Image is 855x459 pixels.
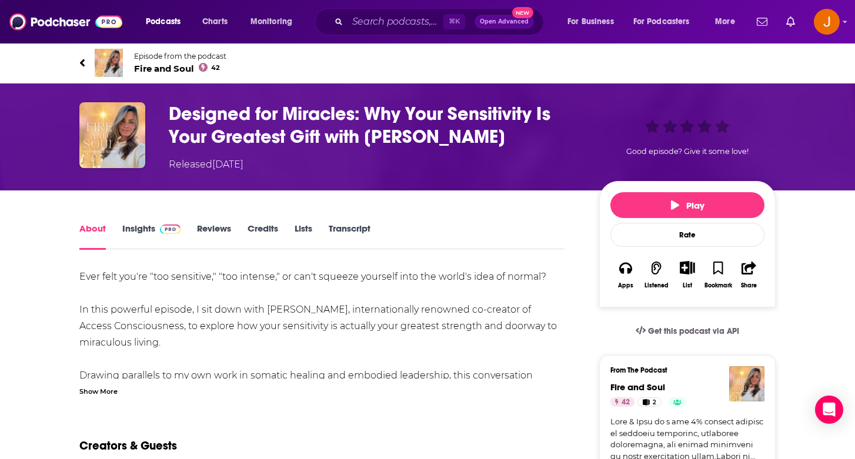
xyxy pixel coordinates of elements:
[202,14,228,30] span: Charts
[169,102,580,148] h1: Designed for Miracles: Why Your Sensitivity Is Your Greatest Gift with Dr. Dain Heer
[653,397,656,408] span: 2
[329,223,370,250] a: Transcript
[814,9,840,35] img: User Profile
[671,200,704,211] span: Play
[648,326,739,336] span: Get this podcast via API
[610,223,764,247] div: Rate
[641,253,672,296] button: Listened
[626,12,707,31] button: open menu
[79,102,145,168] img: Designed for Miracles: Why Your Sensitivity Is Your Greatest Gift with Dr. Dain Heer
[242,12,308,31] button: open menu
[683,282,692,289] div: List
[79,438,177,453] h2: Creators & Guests
[610,366,755,374] h3: From The Podcast
[146,14,181,30] span: Podcasts
[626,317,749,346] a: Get this podcast via API
[752,12,772,32] a: Show notifications dropdown
[138,12,196,31] button: open menu
[622,397,630,408] span: 42
[741,282,757,289] div: Share
[79,49,776,77] a: Fire and SoulEpisode from the podcastFire and Soul42
[610,253,641,296] button: Apps
[707,12,750,31] button: open menu
[633,14,690,30] span: For Podcasters
[134,52,226,61] span: Episode from the podcast
[734,253,764,296] button: Share
[122,223,181,250] a: InsightsPodchaser Pro
[637,397,662,407] a: 2
[160,225,181,234] img: Podchaser Pro
[79,223,106,250] a: About
[475,15,534,29] button: Open AdvancedNew
[644,282,669,289] div: Listened
[211,65,220,71] span: 42
[512,7,533,18] span: New
[672,253,703,296] div: Show More ButtonList
[480,19,529,25] span: Open Advanced
[95,49,123,77] img: Fire and Soul
[814,9,840,35] button: Show profile menu
[195,12,235,31] a: Charts
[326,8,555,35] div: Search podcasts, credits, & more...
[626,147,749,156] span: Good episode? Give it some love!
[169,158,243,172] div: Released [DATE]
[134,63,226,74] span: Fire and Soul
[715,14,735,30] span: More
[610,381,665,393] a: Fire and Soul
[610,192,764,218] button: Play
[703,253,733,296] button: Bookmark
[348,12,443,31] input: Search podcasts, credits, & more...
[781,12,800,32] a: Show notifications dropdown
[618,282,633,289] div: Apps
[567,14,614,30] span: For Business
[197,223,231,250] a: Reviews
[704,282,732,289] div: Bookmark
[610,397,634,407] a: 42
[443,14,465,29] span: ⌘ K
[559,12,629,31] button: open menu
[9,11,122,33] img: Podchaser - Follow, Share and Rate Podcasts
[729,366,764,401] img: Fire and Soul
[295,223,312,250] a: Lists
[251,14,292,30] span: Monitoring
[675,261,699,274] button: Show More Button
[814,9,840,35] span: Logged in as justine87181
[815,396,843,424] div: Open Intercom Messenger
[248,223,278,250] a: Credits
